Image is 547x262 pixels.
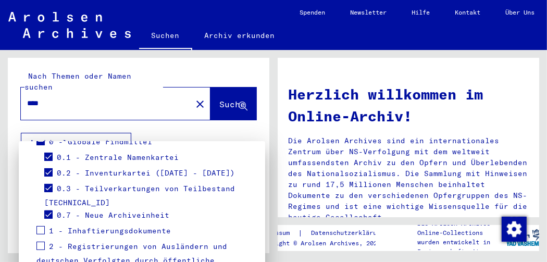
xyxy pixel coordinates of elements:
span: 0.1 - Zentrale Namenkartei [57,153,179,163]
img: Zustimmung ändern [502,217,527,242]
span: 0 - Globale Findmittel [49,138,152,147]
span: 0.3 - Teilverkartungen von Teilbestand [TECHNICAL_ID] [44,184,235,208]
span: 0.2 - Inventurkartei ([DATE] - [DATE]) [57,169,235,178]
div: Zustimmung ändern [501,216,526,241]
span: 0.7 - Neue Archiveinheit [57,211,169,220]
span: 1 - Inhaftierungsdokumente [49,227,171,236]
